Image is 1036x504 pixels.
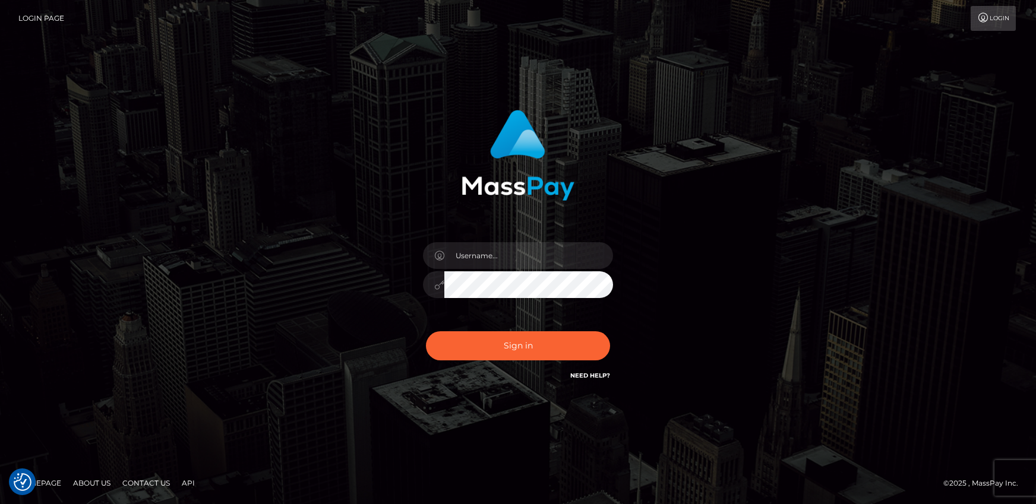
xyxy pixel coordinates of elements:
button: Sign in [426,331,610,360]
a: Login Page [18,6,64,31]
button: Consent Preferences [14,473,31,491]
input: Username... [444,242,613,269]
img: MassPay Login [462,110,574,201]
a: Homepage [13,474,66,492]
a: Login [971,6,1016,31]
a: API [177,474,200,492]
div: © 2025 , MassPay Inc. [943,477,1027,490]
a: Contact Us [118,474,175,492]
a: About Us [68,474,115,492]
a: Need Help? [570,372,610,379]
img: Revisit consent button [14,473,31,491]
